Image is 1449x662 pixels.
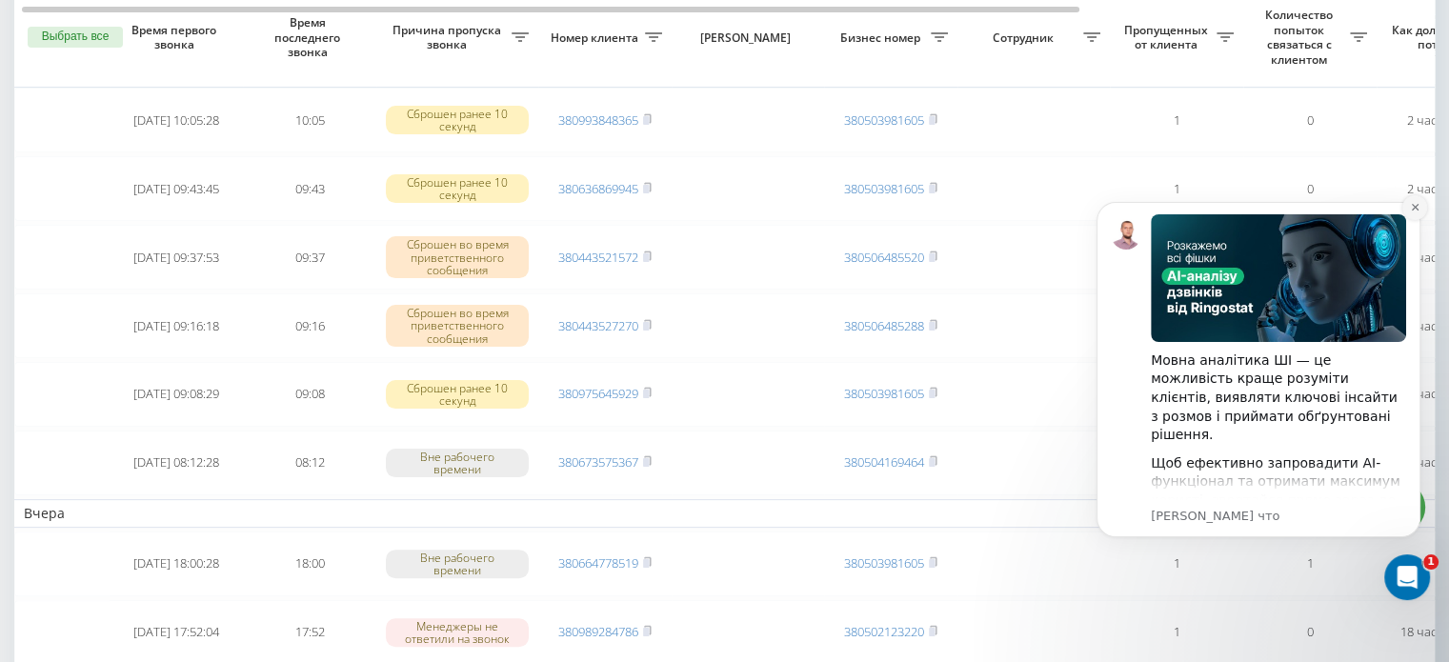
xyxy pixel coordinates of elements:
div: Менеджеры не ответили на звонок [386,618,529,647]
td: 10:05 [243,88,376,152]
div: Сброшен во время приветственного сообщения [386,305,529,347]
a: 380989284786 [558,623,638,640]
td: 09:16 [243,293,376,358]
td: 09:43 [243,156,376,221]
iframe: Intercom live chat [1384,554,1430,600]
a: 380993848365 [558,111,638,129]
div: Сброшен ранее 10 секунд [386,106,529,134]
div: Вне рабочего времени [386,449,529,477]
td: [DATE] 18:00:28 [110,532,243,596]
a: 380673575367 [558,453,638,471]
td: [DATE] 09:43:45 [110,156,243,221]
a: 380975645929 [558,385,638,402]
div: Сброшен во время приветственного сообщения [386,236,529,278]
a: 380443527270 [558,317,638,334]
span: Время первого звонка [125,23,228,52]
a: 380664778519 [558,554,638,572]
span: Пропущенных от клиента [1119,23,1217,52]
span: Номер клиента [548,30,645,46]
td: [DATE] 09:08:29 [110,362,243,427]
span: [PERSON_NAME] [688,30,808,46]
td: 0 [1243,156,1377,221]
a: 380636869945 [558,180,638,197]
div: Сброшен ранее 10 секунд [386,380,529,409]
td: 09:37 [243,225,376,290]
button: Выбрать все [28,27,123,48]
td: 08:12 [243,431,376,495]
span: Бизнес номер [834,30,931,46]
td: 1 [1110,88,1243,152]
a: 380503981605 [844,385,924,402]
span: 1 [1423,554,1439,570]
td: 18:00 [243,532,376,596]
td: [DATE] 10:05:28 [110,88,243,152]
td: 1 [1110,156,1243,221]
div: Вне рабочего времени [386,550,529,578]
td: 09:08 [243,362,376,427]
td: [DATE] 09:37:53 [110,225,243,290]
a: 380503981605 [844,180,924,197]
a: 380443521572 [558,249,638,266]
span: Время последнего звонка [258,15,361,60]
a: 380503981605 [844,111,924,129]
div: Сброшен ранее 10 секунд [386,174,529,203]
a: 380506485520 [844,249,924,266]
span: Количество попыток связаться с клиентом [1253,8,1350,67]
iframe: Intercom notifications сообщение [1068,173,1449,611]
a: 380502123220 [844,623,924,640]
a: 380504169464 [844,453,924,471]
a: 380506485288 [844,317,924,334]
td: [DATE] 08:12:28 [110,431,243,495]
span: Причина пропуска звонка [386,23,512,52]
td: 0 [1243,88,1377,152]
span: Сотрудник [967,30,1083,46]
a: 380503981605 [844,554,924,572]
td: [DATE] 09:16:18 [110,293,243,358]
